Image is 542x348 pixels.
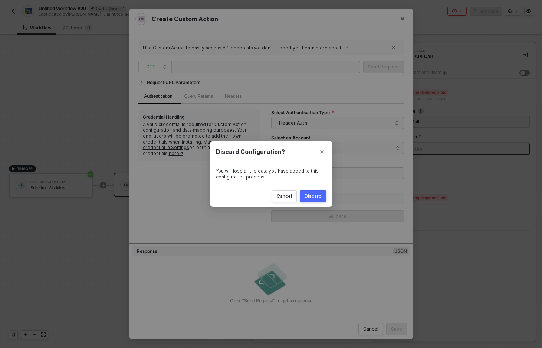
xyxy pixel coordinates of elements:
[312,141,332,162] button: Close
[277,193,292,199] div: Cancel
[272,190,297,202] button: Cancel
[305,193,322,199] div: Discard
[300,190,326,202] button: Discard
[216,148,326,156] div: Discard Configuration?
[216,168,326,180] div: You will lose all the data you have added to this configuration process.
